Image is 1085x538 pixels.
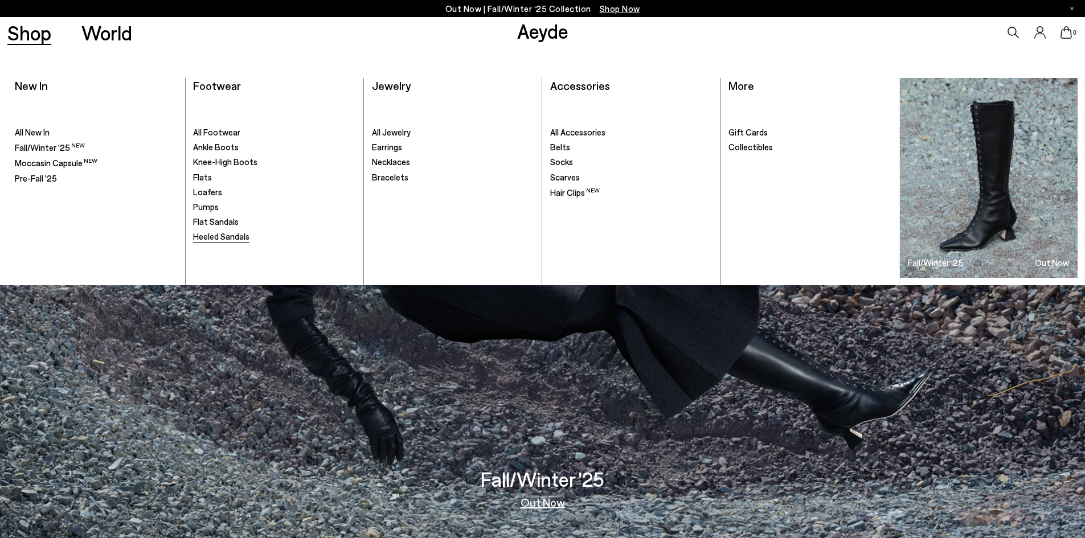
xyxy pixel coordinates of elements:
[193,79,241,92] a: Footwear
[15,127,50,137] span: All New In
[728,142,892,153] a: Collectibles
[372,127,411,137] span: All Jewelry
[15,173,178,184] a: Pre-Fall '25
[1072,30,1078,36] span: 0
[550,127,605,137] span: All Accessories
[15,79,48,92] a: New In
[728,127,768,137] span: Gift Cards
[550,157,713,168] a: Socks
[372,157,410,167] span: Necklaces
[550,187,600,198] span: Hair Clips
[15,158,97,168] span: Moccasin Capsule
[193,202,356,213] a: Pumps
[372,157,535,168] a: Necklaces
[7,23,51,43] a: Shop
[600,3,640,14] span: Navigate to /collections/new-in
[193,172,356,183] a: Flats
[193,202,219,212] span: Pumps
[728,79,754,92] a: More
[550,157,573,167] span: Socks
[728,127,892,138] a: Gift Cards
[550,172,580,182] span: Scarves
[900,78,1078,278] a: Fall/Winter '25 Out Now
[728,142,773,152] span: Collectibles
[372,172,535,183] a: Bracelets
[372,142,402,152] span: Earrings
[550,172,713,183] a: Scarves
[193,127,356,138] a: All Footwear
[15,173,57,183] span: Pre-Fall '25
[193,216,239,227] span: Flat Sandals
[193,187,356,198] a: Loafers
[193,157,356,168] a: Knee-High Boots
[521,496,565,508] a: Out Now
[481,469,604,489] h3: Fall/Winter '25
[372,172,408,182] span: Bracelets
[372,142,535,153] a: Earrings
[193,157,257,167] span: Knee-High Boots
[15,127,178,138] a: All New In
[550,187,713,199] a: Hair Clips
[550,79,610,92] a: Accessories
[372,79,411,92] a: Jewelry
[445,2,640,16] p: Out Now | Fall/Winter ‘25 Collection
[193,142,239,152] span: Ankle Boots
[15,142,85,153] span: Fall/Winter '25
[193,127,240,137] span: All Footwear
[550,142,570,152] span: Belts
[908,258,963,267] h3: Fall/Winter '25
[81,23,132,43] a: World
[372,127,535,138] a: All Jewelry
[900,78,1078,278] img: Group_1295_900x.jpg
[193,172,212,182] span: Flats
[193,231,249,241] span: Heeled Sandals
[550,142,713,153] a: Belts
[15,142,178,154] a: Fall/Winter '25
[193,231,356,243] a: Heeled Sandals
[1061,26,1072,39] a: 0
[517,19,568,43] a: Aeyde
[15,157,178,169] a: Moccasin Capsule
[1035,258,1069,267] h3: Out Now
[193,142,356,153] a: Ankle Boots
[193,216,356,228] a: Flat Sandals
[193,187,222,197] span: Loafers
[550,127,713,138] a: All Accessories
